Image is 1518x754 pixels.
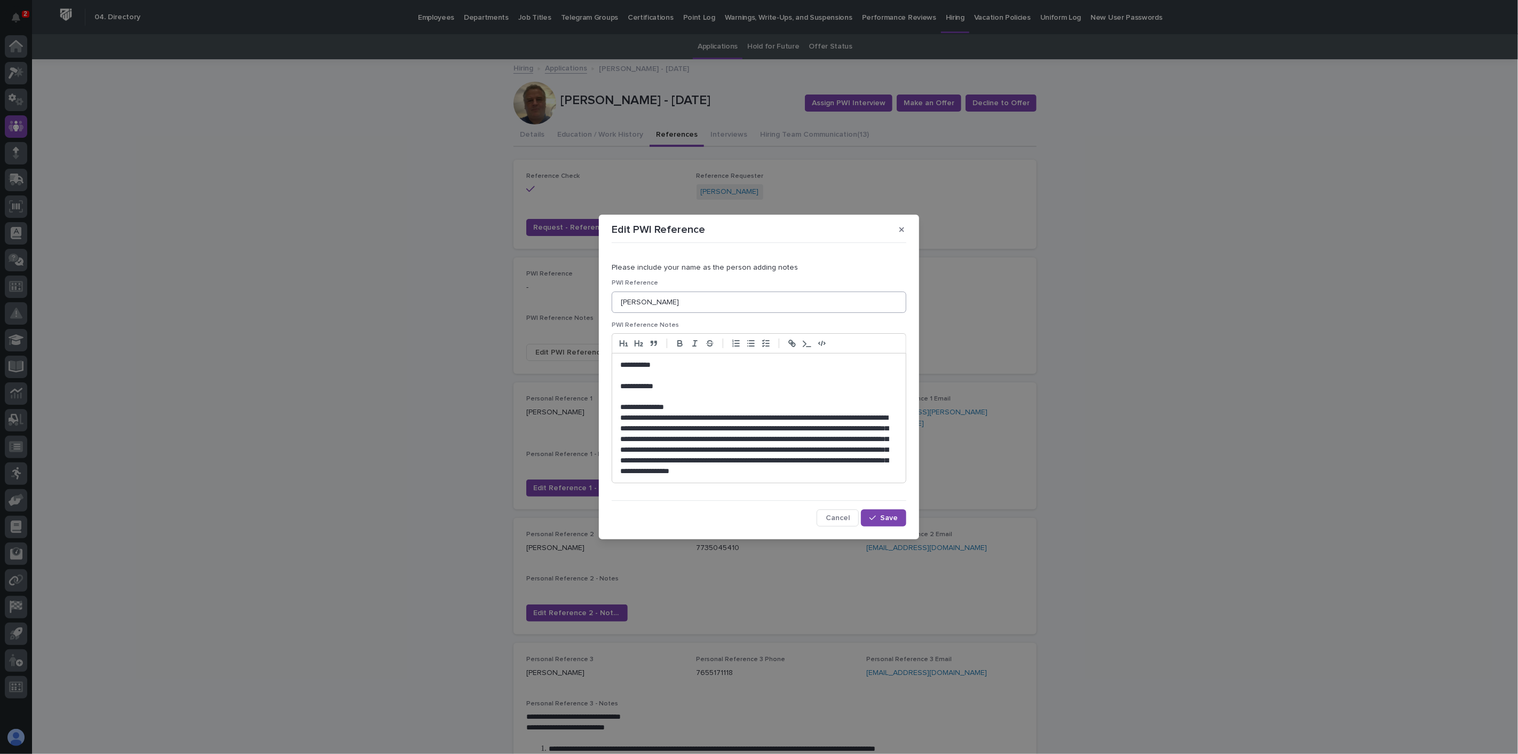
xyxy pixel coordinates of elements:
p: Please include your name as the person adding notes [612,263,906,272]
span: PWI Reference Notes [612,322,679,328]
span: Cancel [826,514,850,522]
span: PWI Reference [612,280,658,286]
span: Save [880,514,898,522]
button: Save [861,509,906,527]
p: Edit PWI Reference [612,223,705,236]
button: Cancel [817,509,859,527]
